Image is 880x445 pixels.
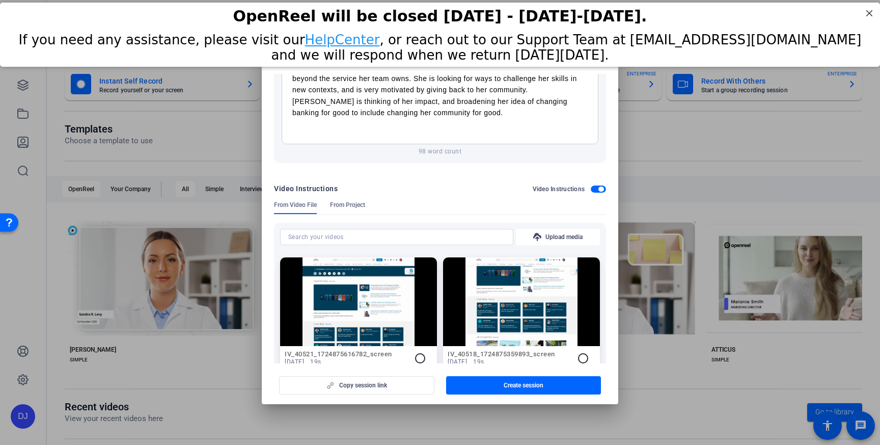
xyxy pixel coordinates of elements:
span: [DATE] [448,358,467,366]
button: Create session [446,376,601,395]
span: [DATE] [285,358,304,366]
img: Not found [443,257,600,346]
h2: IV_40518_1724875359893_screen [448,351,571,358]
span: If you need any assistance, please visit our , or reach out to our Support Team at [EMAIL_ADDRESS... [19,30,862,60]
span: 19s [310,358,321,366]
mat-icon: radio_button_unchecked [414,352,426,364]
mat-icon: radio_button_unchecked [577,352,589,364]
span: 19s [473,358,484,366]
img: Not found [280,257,437,346]
h2: Video Instructions [533,185,585,193]
span: Create session [504,381,543,389]
span: From Video File [274,201,317,209]
button: Upload media [516,229,600,245]
h2: IV_40521_1724875616782_screen [285,351,408,358]
input: Search your videos [288,231,505,243]
p: 98 word count [282,147,598,155]
span: Upload media [545,233,583,241]
div: OpenReel will be closed [DATE] - [DATE]-[DATE]. [13,5,867,22]
div: Video Instructions [274,182,338,195]
span: From Project [330,201,365,209]
a: HelpCenter [305,30,380,45]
